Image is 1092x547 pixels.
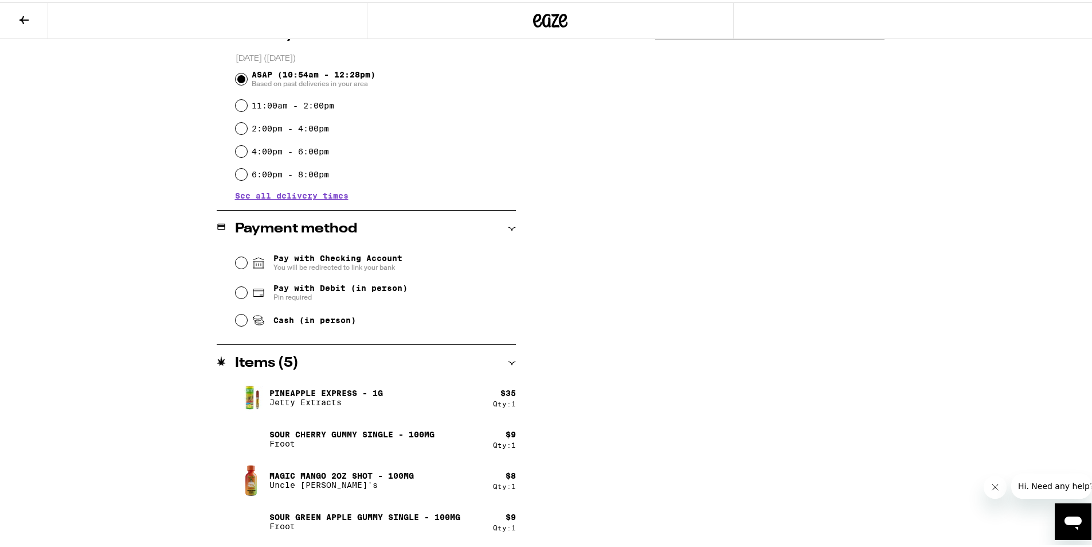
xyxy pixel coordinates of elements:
div: Qty: 1 [493,398,516,405]
p: Magic Mango 2oz Shot - 100mg [269,469,414,478]
p: Froot [269,437,435,446]
span: Pin required [273,290,408,300]
img: Pineapple Express - 1g [235,379,267,412]
div: $ 8 [506,469,516,478]
span: Hi. Need any help? [7,8,83,17]
h2: Payment method [235,220,357,234]
iframe: Button to launch messaging window [1055,501,1091,538]
span: Cash (in person) [273,313,356,323]
img: Sour Cherry Gummy Single - 100mg [235,421,267,453]
p: [DATE] ([DATE]) [236,51,516,62]
div: Qty: 1 [493,439,516,447]
label: 6:00pm - 8:00pm [252,168,329,177]
p: Uncle [PERSON_NAME]'s [269,478,414,487]
span: You will be redirected to link your bank [273,261,402,270]
p: Froot [269,519,460,529]
iframe: Close message [984,474,1007,496]
label: 4:00pm - 6:00pm [252,145,329,154]
p: Jetty Extracts [269,395,383,405]
img: Magic Mango 2oz Shot - 100mg [235,462,267,494]
span: ASAP (10:54am - 12:28pm) [252,68,375,86]
label: 11:00am - 2:00pm [252,99,334,108]
div: Qty: 1 [493,522,516,529]
div: Qty: 1 [493,480,516,488]
label: 2:00pm - 4:00pm [252,122,329,131]
span: Pay with Debit (in person) [273,281,408,290]
iframe: Message from company [1011,471,1091,496]
div: $ 35 [500,386,516,395]
div: $ 9 [506,510,516,519]
h2: Items ( 5 ) [235,354,299,368]
img: Sour Green Apple Gummy Single - 100mg [235,503,267,536]
span: Based on past deliveries in your area [252,77,375,86]
div: $ 9 [506,428,516,437]
button: See all delivery times [235,189,349,197]
p: Pineapple Express - 1g [269,386,383,395]
p: Sour Green Apple Gummy Single - 100mg [269,510,460,519]
span: Pay with Checking Account [273,251,402,270]
p: Sour Cherry Gummy Single - 100mg [269,428,435,437]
